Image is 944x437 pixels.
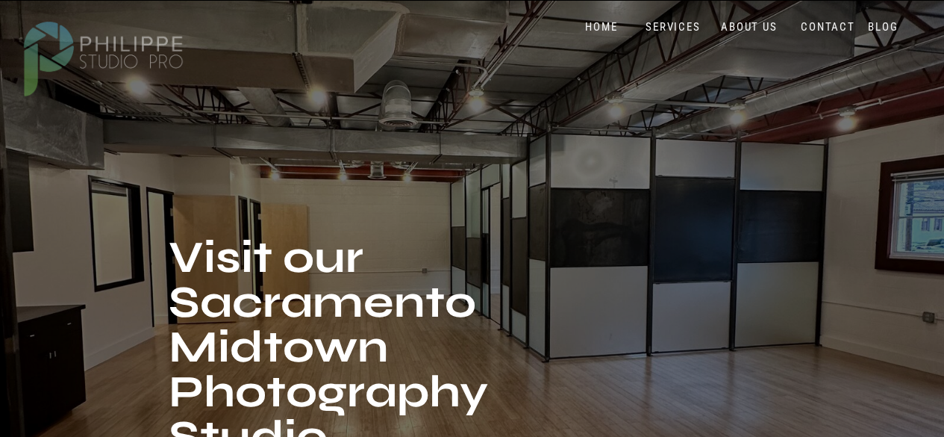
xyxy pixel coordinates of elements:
[718,20,781,34] a: ABOUT US
[798,20,859,34] a: CONTACT
[570,20,634,34] a: HOME
[865,20,902,34] a: BLOG
[643,20,704,34] a: SERVICES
